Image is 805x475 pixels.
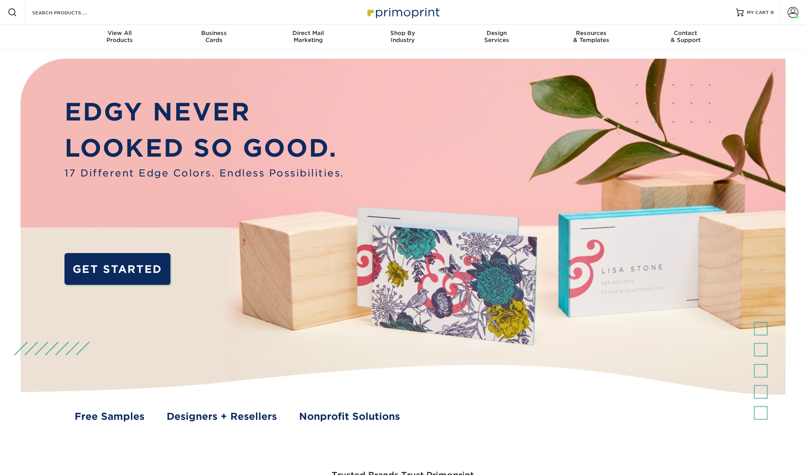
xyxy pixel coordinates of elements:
[64,166,344,180] span: 17 Different Edge Colors. Endless Possibilities.
[261,25,355,50] a: Direct MailMarketing
[167,30,261,37] span: Business
[73,30,167,44] div: Products
[544,30,638,37] span: Resources
[167,409,277,424] a: Designers + Resellers
[299,409,400,424] a: Nonprofit Solutions
[31,8,107,17] input: SEARCH PRODUCTS.....
[355,30,450,37] span: Shop By
[450,30,544,37] span: Design
[355,30,450,44] div: Industry
[355,25,450,50] a: Shop ByIndustry
[75,409,144,424] a: Free Samples
[64,253,170,285] a: GET STARTED
[638,25,733,50] a: Contact& Support
[73,30,167,37] span: View All
[64,94,344,130] p: EDGY NEVER
[544,30,638,44] div: & Templates
[638,30,733,44] div: & Support
[261,30,355,37] span: Direct Mail
[544,25,638,50] a: Resources& Templates
[770,10,774,15] span: 0
[747,9,769,16] span: MY CART
[167,25,261,50] a: BusinessCards
[450,25,544,50] a: DesignServices
[64,130,344,166] p: LOOKED SO GOOD.
[167,30,261,44] div: Cards
[638,30,733,37] span: Contact
[450,30,544,44] div: Services
[261,30,355,44] div: Marketing
[364,4,442,21] img: Primoprint
[73,25,167,50] a: View AllProducts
